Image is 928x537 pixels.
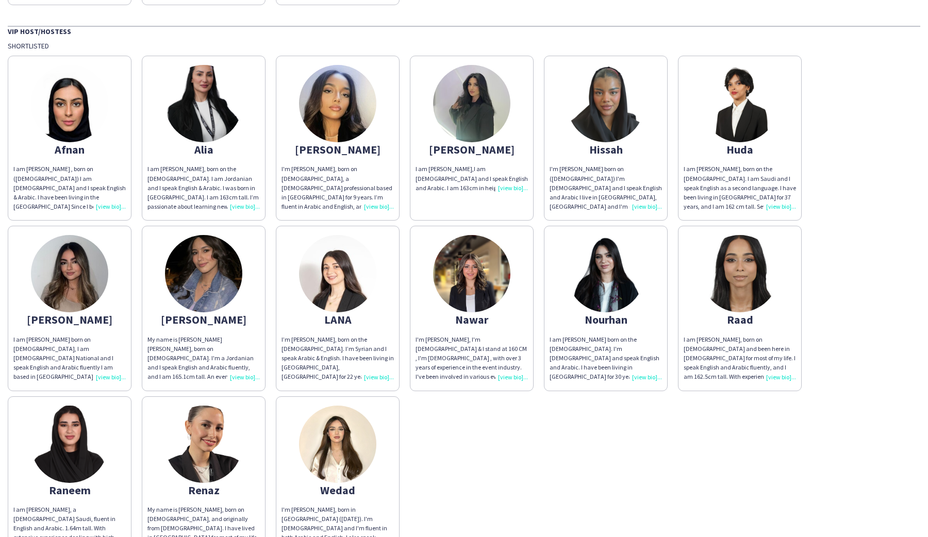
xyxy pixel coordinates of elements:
[13,164,126,211] div: I am [PERSON_NAME] , born on ([DEMOGRAPHIC_DATA]) I am [DEMOGRAPHIC_DATA] and I speak English & A...
[147,335,260,382] div: My name is [PERSON_NAME] [PERSON_NAME], born on [DEMOGRAPHIC_DATA]. I'm a Jordanian and I speak E...
[281,485,394,495] div: Wedad
[550,335,662,382] div: I am [PERSON_NAME] born on the [DEMOGRAPHIC_DATA]. I'm [DEMOGRAPHIC_DATA] and speak English and A...
[299,406,376,483] img: thumb-23c1c13f-c685-45f2-9618-9766f02f7301.jpg
[281,335,394,382] div: I’m [PERSON_NAME], born on the [DEMOGRAPHIC_DATA]. I’m Syrian and I speak Arabic & English. I hav...
[550,164,662,211] div: I'm [PERSON_NAME] born on ([DEMOGRAPHIC_DATA]) I'm [DEMOGRAPHIC_DATA] and I speak English and Ara...
[433,65,510,142] img: thumb-66d6ceaa10451.jpeg
[281,145,394,154] div: [PERSON_NAME]
[684,315,796,324] div: Raad
[165,406,242,483] img: thumb-3c9595b0-ac92-4f50-93ea-45b538f9abe7.png
[165,65,242,142] img: thumb-3663157b-f9fb-499f-a17b-6a5f34ee0f0d.png
[299,65,376,142] img: thumb-6559779abb9d4.jpeg
[13,145,126,154] div: Afnan
[165,235,242,312] img: thumb-cbdf6fc0-f512-40ed-94a8-113d73b36c73.jpg
[147,164,260,211] div: I am [PERSON_NAME], born on the [DEMOGRAPHIC_DATA]. I am Jordanian and I speak English & Arabic. ...
[281,164,394,211] div: I'm [PERSON_NAME], born on [DEMOGRAPHIC_DATA], a [DEMOGRAPHIC_DATA] professional based in [GEOGRA...
[567,235,644,312] img: thumb-24371be3-39df-4b5f-a0e6-491bbb73d441.png
[147,145,260,154] div: Alia
[684,335,796,382] div: I am [PERSON_NAME], born on [DEMOGRAPHIC_DATA] and been here in [DEMOGRAPHIC_DATA] for most of my...
[147,315,260,324] div: [PERSON_NAME]
[31,65,108,142] img: thumb-672cc9d91a819.jpeg
[550,145,662,154] div: Hissah
[281,315,394,324] div: LANA
[8,41,920,51] div: Shortlisted
[31,235,108,312] img: thumb-673cb6f264c1c.jpeg
[416,145,528,154] div: [PERSON_NAME]
[299,235,376,312] img: thumb-66e950aec954c.jpeg
[684,145,796,154] div: Huda
[416,315,528,324] div: Nawar
[567,65,644,142] img: thumb-68514d574f249.png
[433,235,510,312] img: thumb-5fe4c9c4-c4ea-4142-82bd-73c40865bd87.jpg
[8,26,920,36] div: VIP Host/Hostess
[701,235,778,312] img: thumb-68d16d5b05dc2.jpeg
[701,65,778,142] img: thumb-cb42e4ec-c2e2-408e-88c6-ac0900df0bff.png
[416,335,528,382] div: I'm [PERSON_NAME], I'm [DEMOGRAPHIC_DATA] & I stand at 160 CM , I'm [DEMOGRAPHIC_DATA] , with ove...
[147,485,260,495] div: Renaz
[13,335,126,382] div: I am [PERSON_NAME] born on [DEMOGRAPHIC_DATA], I am [DEMOGRAPHIC_DATA] National and I speak Engli...
[416,164,528,193] div: I am [PERSON_NAME],I am [DEMOGRAPHIC_DATA] and I speak English and Arabic. I am 163cm in height.
[13,485,126,495] div: Raneem
[13,315,126,324] div: [PERSON_NAME]
[550,315,662,324] div: Nourhan
[31,406,108,483] img: thumb-66aff9e68615c.png
[684,164,796,211] div: I am [PERSON_NAME], born on the [DEMOGRAPHIC_DATA]. I am Saudi and I speak English as a second la...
